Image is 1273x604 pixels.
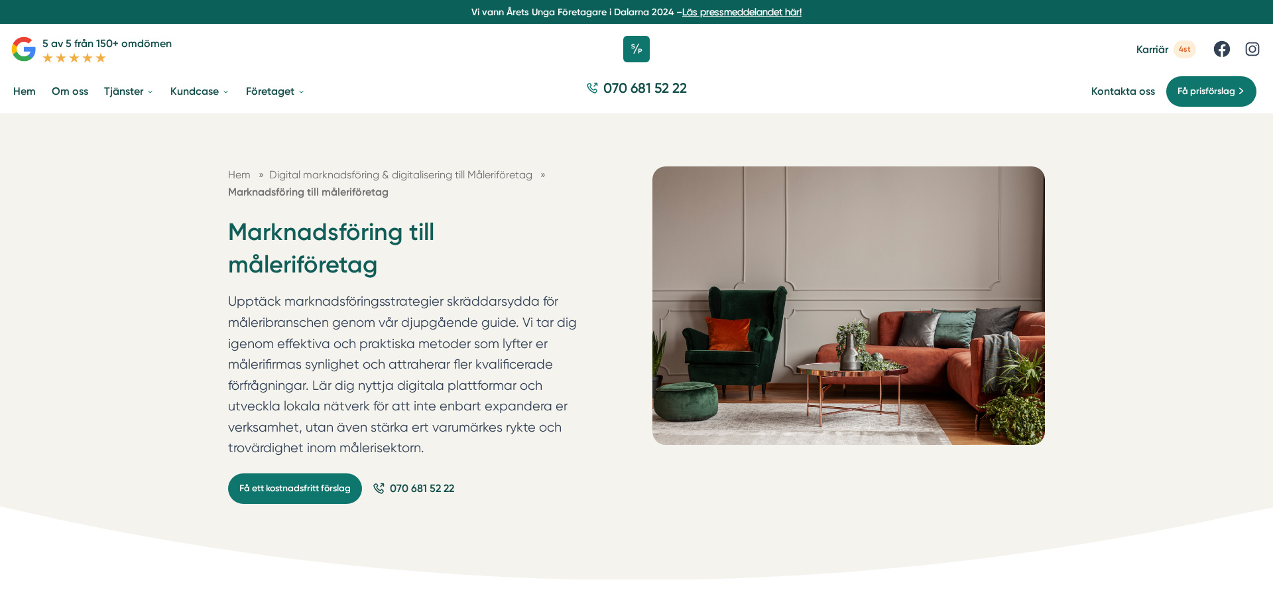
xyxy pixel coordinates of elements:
[603,78,687,97] span: 070 681 52 22
[228,168,251,181] a: Hem
[259,166,264,183] span: »
[652,166,1045,445] img: Marknadsföring till måleriföretag
[168,74,233,108] a: Kundcase
[49,74,91,108] a: Om oss
[390,480,454,497] span: 070 681 52 22
[1136,43,1168,56] span: Karriär
[11,74,38,108] a: Hem
[1166,76,1257,107] a: Få prisförslag
[373,480,454,497] a: 070 681 52 22
[228,473,362,504] a: Få ett kostnadsfritt förslag
[228,216,589,291] h1: Marknadsföring till måleriföretag
[228,166,589,200] nav: Breadcrumb
[269,168,532,181] span: Digital marknadsföring & digitalisering till Måleriföretag
[1174,40,1196,58] span: 4st
[540,166,546,183] span: »
[5,5,1268,19] p: Vi vann Årets Unga Företagare i Dalarna 2024 –
[228,291,589,465] p: Upptäck marknadsföringsstrategier skräddarsydda för måleribranschen genom vår djupgående guide. V...
[269,168,535,181] a: Digital marknadsföring & digitalisering till Måleriföretag
[228,186,389,198] a: Marknadsföring till måleriföretag
[42,35,172,52] p: 5 av 5 från 150+ omdömen
[1178,84,1235,99] span: Få prisförslag
[243,74,308,108] a: Företaget
[101,74,157,108] a: Tjänster
[1091,85,1155,97] a: Kontakta oss
[1136,40,1196,58] a: Karriär 4st
[581,78,692,104] a: 070 681 52 22
[682,7,802,17] a: Läs pressmeddelandet här!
